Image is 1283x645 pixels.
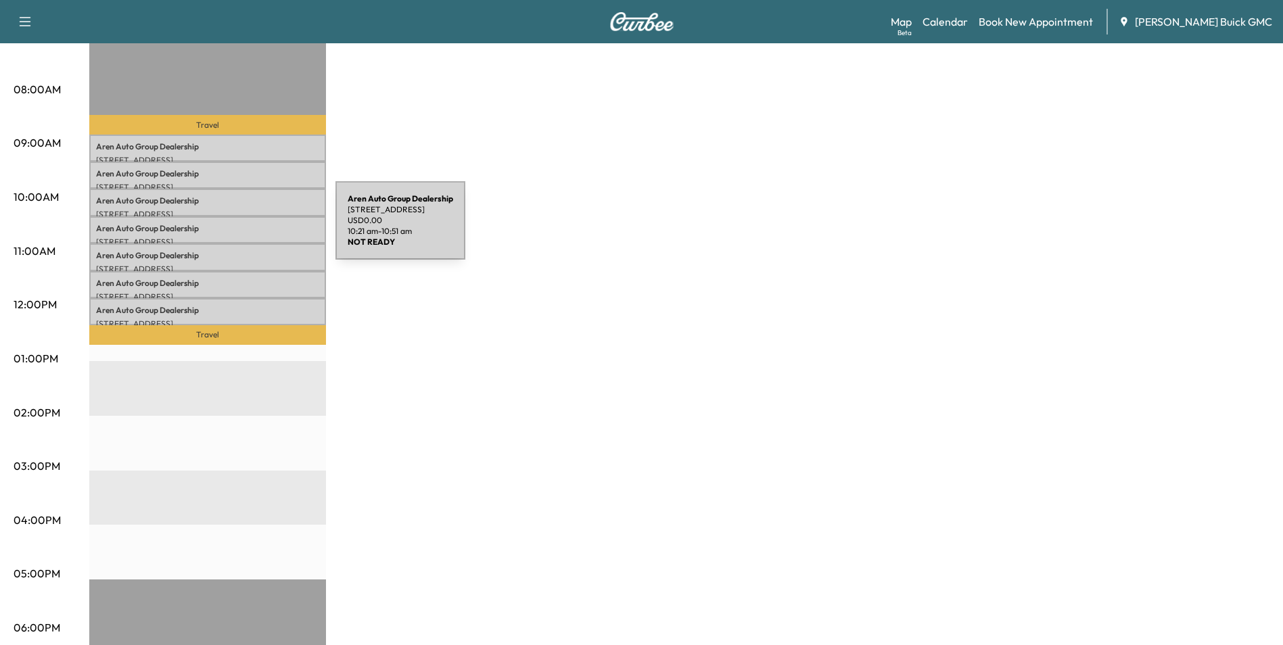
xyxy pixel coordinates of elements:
p: [STREET_ADDRESS] [96,318,319,329]
p: [STREET_ADDRESS] [96,291,319,302]
a: MapBeta [891,14,912,30]
p: Travel [89,115,326,134]
p: [STREET_ADDRESS] [96,264,319,274]
p: [STREET_ADDRESS] [96,237,319,247]
p: Aren Auto Group Dealership [96,141,319,152]
p: 01:00PM [14,350,58,366]
p: Aren Auto Group Dealership [96,278,319,289]
p: 06:00PM [14,619,60,636]
p: 04:00PM [14,512,61,528]
p: 02:00PM [14,404,60,421]
p: Aren Auto Group Dealership [96,305,319,316]
p: [STREET_ADDRESS] [96,182,319,193]
p: [STREET_ADDRESS] [96,209,319,220]
p: 08:00AM [14,81,61,97]
a: Calendar [923,14,968,30]
p: 12:00PM [14,296,57,312]
a: Book New Appointment [979,14,1093,30]
span: [PERSON_NAME] Buick GMC [1135,14,1272,30]
p: Aren Auto Group Dealership [96,223,319,234]
p: [STREET_ADDRESS] [96,155,319,166]
p: Travel [89,325,326,344]
p: 11:00AM [14,243,55,259]
p: 05:00PM [14,565,60,581]
p: 10:00AM [14,189,59,205]
div: Beta [897,28,912,38]
p: 09:00AM [14,135,61,151]
p: Aren Auto Group Dealership [96,250,319,261]
p: Aren Auto Group Dealership [96,168,319,179]
p: 03:00PM [14,458,60,474]
p: Aren Auto Group Dealership [96,195,319,206]
img: Curbee Logo [609,12,674,31]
